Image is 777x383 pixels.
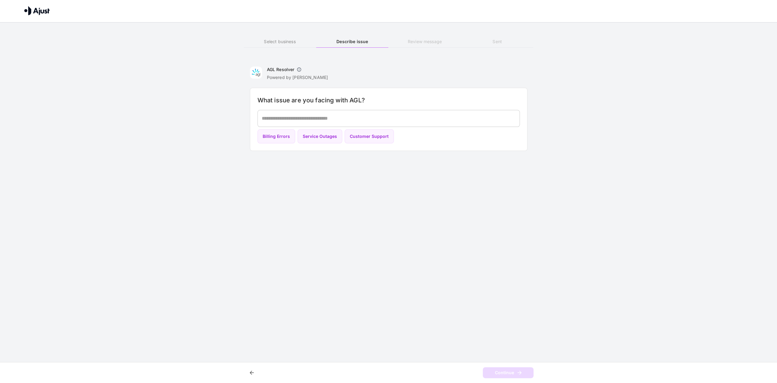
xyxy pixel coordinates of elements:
h6: Describe issue [316,38,388,45]
p: Powered by [PERSON_NAME] [267,74,328,80]
img: Ajust [24,6,50,15]
img: AGL [250,67,262,79]
button: Service Outages [298,129,342,144]
h6: Select business [244,38,316,45]
h6: Review message [389,38,461,45]
button: Billing Errors [257,129,295,144]
h6: AGL Resolver [267,67,295,73]
button: Customer Support [345,129,394,144]
h6: Sent [461,38,533,45]
h6: What issue are you facing with AGL? [257,95,520,105]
